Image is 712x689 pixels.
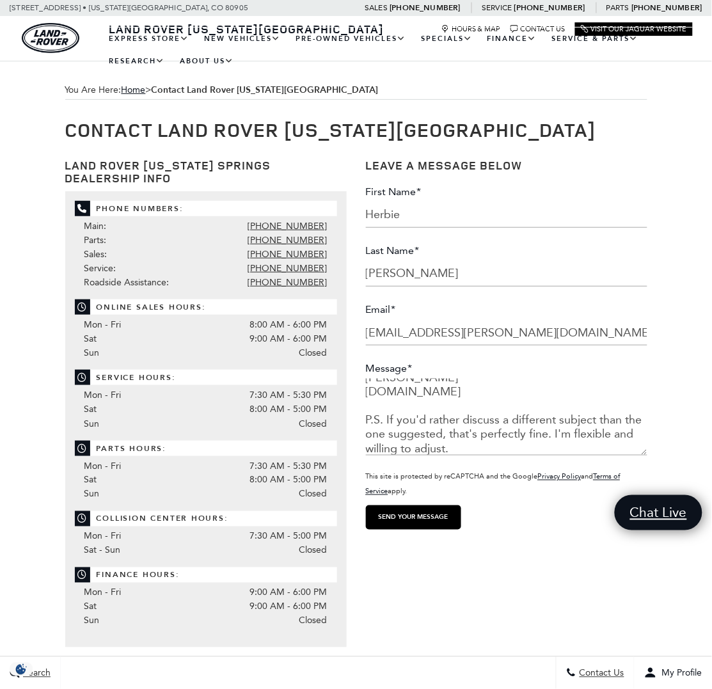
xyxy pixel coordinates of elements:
[84,531,122,542] span: Mon - Fri
[84,333,97,344] span: Sat
[22,23,79,53] a: land-rover
[624,504,693,521] span: Chat Live
[101,50,172,72] a: Research
[631,3,702,13] a: [PHONE_NUMBER]
[65,159,347,185] h3: Land Rover [US_STATE] Springs Dealership Info
[84,418,100,429] span: Sun
[65,81,647,100] div: Breadcrumbs
[84,263,116,274] span: Service:
[101,21,392,36] a: Land Rover [US_STATE][GEOGRAPHIC_DATA]
[299,346,328,360] span: Closed
[65,81,647,100] span: You Are Here:
[299,544,328,558] span: Closed
[6,663,36,676] section: Click to Open Cookie Consent Modal
[288,28,413,50] a: Pre-Owned Vehicles
[366,361,413,376] label: Message
[365,3,388,12] span: Sales
[299,614,328,628] span: Closed
[250,318,328,332] span: 8:00 AM - 6:00 PM
[101,28,196,50] a: EXPRESS STORE
[75,567,337,583] span: Finance Hours:
[657,668,702,679] span: My Profile
[84,221,107,232] span: Main:
[482,3,512,12] span: Service
[635,657,712,689] button: Open user profile menu
[606,3,629,12] span: Parts
[6,663,36,676] img: Opt-Out Icon
[75,201,337,216] span: Phone Numbers:
[250,388,328,402] span: 7:30 AM - 5:30 PM
[122,84,146,95] a: Home
[250,586,328,600] span: 9:00 AM - 6:00 PM
[299,487,328,502] span: Closed
[366,473,621,496] a: Terms of Service
[248,277,328,288] a: [PHONE_NUMBER]
[366,244,420,258] label: Last Name
[84,249,107,260] span: Sales:
[84,475,97,486] span: Sat
[366,473,621,496] small: This site is protected by reCAPTCHA and the Google and apply.
[250,473,328,487] span: 8:00 AM - 5:00 PM
[366,505,461,530] input: Send your message
[75,441,337,456] span: Parts Hours:
[441,25,501,33] a: Hours & Map
[84,615,100,626] span: Sun
[510,25,566,33] a: Contact Us
[65,119,647,140] h1: Contact Land Rover [US_STATE][GEOGRAPHIC_DATA]
[250,402,328,416] span: 8:00 AM - 5:00 PM
[248,235,328,246] a: [PHONE_NUMBER]
[172,50,241,72] a: About Us
[248,263,328,274] a: [PHONE_NUMBER]
[22,23,79,53] img: Land Rover
[248,249,328,260] a: [PHONE_NUMBER]
[480,28,544,50] a: Finance
[250,530,328,544] span: 7:30 AM - 5:00 PM
[84,587,122,598] span: Mon - Fri
[413,28,480,50] a: Specials
[581,25,687,33] a: Visit Our Jaguar Website
[122,84,379,95] span: >
[250,600,328,614] span: 9:00 AM - 6:00 PM
[196,28,288,50] a: New Vehicles
[84,461,122,471] span: Mon - Fri
[101,28,693,72] nav: Main Navigation
[75,299,337,315] span: Online Sales Hours:
[84,489,100,500] span: Sun
[84,277,170,288] span: Roadside Assistance:
[248,221,328,232] a: [PHONE_NUMBER]
[299,417,328,431] span: Closed
[84,390,122,400] span: Mon - Fri
[366,185,422,199] label: First Name
[538,473,581,481] a: Privacy Policy
[10,3,248,12] a: [STREET_ADDRESS] • [US_STATE][GEOGRAPHIC_DATA], CO 80905
[109,21,384,36] span: Land Rover [US_STATE][GEOGRAPHIC_DATA]
[250,459,328,473] span: 7:30 AM - 5:30 PM
[84,601,97,612] span: Sat
[152,84,379,96] strong: Contact Land Rover [US_STATE][GEOGRAPHIC_DATA]
[75,511,337,527] span: Collision Center Hours:
[544,28,646,50] a: Service & Parts
[366,159,647,172] h3: Leave a Message Below
[576,668,624,679] span: Contact Us
[250,332,328,346] span: 9:00 AM - 6:00 PM
[84,319,122,330] span: Mon - Fri
[514,3,585,13] a: [PHONE_NUMBER]
[84,235,107,246] span: Parts:
[390,3,461,13] a: [PHONE_NUMBER]
[84,404,97,415] span: Sat
[84,347,100,358] span: Sun
[75,370,337,385] span: Service Hours:
[84,545,121,556] span: Sat - Sun
[366,303,396,317] label: Email
[615,495,702,530] a: Chat Live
